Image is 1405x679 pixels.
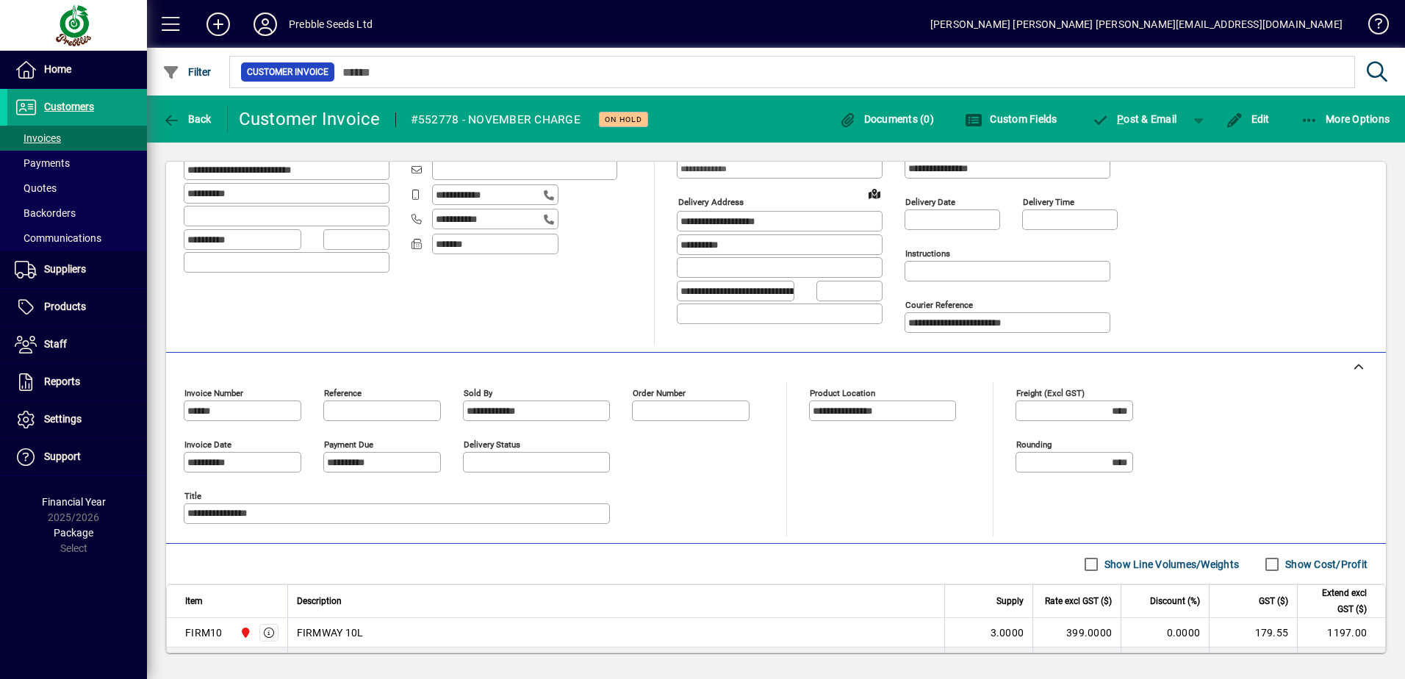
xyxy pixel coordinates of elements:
span: ost & Email [1092,113,1177,125]
div: [PERSON_NAME] [PERSON_NAME] [PERSON_NAME][EMAIL_ADDRESS][DOMAIN_NAME] [930,12,1343,36]
a: Suppliers [7,251,147,288]
span: On hold [605,115,642,124]
a: Products [7,289,147,326]
mat-label: Instructions [905,248,950,259]
mat-label: Title [184,491,201,501]
a: Reports [7,364,147,400]
mat-label: Sold by [464,388,492,398]
span: Staff [44,338,67,350]
span: Extend excl GST ($) [1307,585,1367,617]
span: Rate excl GST ($) [1045,593,1112,609]
a: Communications [7,226,147,251]
div: 399.0000 [1042,625,1112,640]
a: View on map [863,182,886,205]
mat-label: Product location [810,388,875,398]
td: 48.75 [1209,647,1297,677]
mat-label: Freight (excl GST) [1016,388,1085,398]
span: Financial Year [42,496,106,508]
span: Package [54,527,93,539]
span: Back [162,113,212,125]
span: 3.0000 [991,625,1024,640]
mat-label: Delivery time [1023,197,1074,207]
span: Item [185,593,203,609]
mat-label: Invoice date [184,439,231,450]
span: Supply [996,593,1024,609]
span: Edit [1226,113,1270,125]
span: Filter [162,66,212,78]
span: Reports [44,376,80,387]
span: More Options [1301,113,1390,125]
mat-label: Order number [633,388,686,398]
div: #552778 - NOVEMBER CHARGE [411,108,581,132]
span: Products [44,301,86,312]
span: Discount (%) [1150,593,1200,609]
span: Support [44,450,81,462]
a: Quotes [7,176,147,201]
span: Backorders [15,207,76,219]
span: PALMERSTON NORTH [236,625,253,641]
a: Payments [7,151,147,176]
a: Knowledge Base [1357,3,1387,51]
mat-label: Delivery status [464,439,520,450]
button: Custom Fields [961,106,1061,132]
span: FIRMWAY 10L [297,625,364,640]
label: Show Line Volumes/Weights [1102,557,1239,572]
a: Invoices [7,126,147,151]
button: More Options [1297,106,1394,132]
span: Custom Fields [965,113,1057,125]
div: Customer Invoice [239,107,381,131]
span: Payments [15,157,70,169]
span: GST ($) [1259,593,1288,609]
span: Customer Invoice [247,65,328,79]
mat-label: Courier Reference [905,300,973,310]
span: Description [297,593,342,609]
span: Documents (0) [838,113,934,125]
a: Settings [7,401,147,438]
span: Communications [15,232,101,244]
span: Settings [44,413,82,425]
mat-label: Delivery date [905,197,955,207]
td: 0.0000 [1121,647,1209,677]
a: Home [7,51,147,88]
button: Filter [159,59,215,85]
span: Customers [44,101,94,112]
span: Suppliers [44,263,86,275]
mat-label: Reference [324,388,362,398]
td: 1197.00 [1297,618,1385,647]
button: Profile [242,11,289,37]
app-page-header-button: Back [147,106,228,132]
button: Add [195,11,242,37]
a: Backorders [7,201,147,226]
mat-label: Invoice number [184,388,243,398]
span: P [1117,113,1124,125]
div: Prebble Seeds Ltd [289,12,373,36]
a: Staff [7,326,147,363]
mat-label: Rounding [1016,439,1052,450]
span: Quotes [15,182,57,194]
mat-label: Payment due [324,439,373,450]
span: Invoices [15,132,61,144]
td: 0.0000 [1121,618,1209,647]
span: Home [44,63,71,75]
label: Show Cost/Profit [1282,557,1368,572]
div: FIRM10 [185,625,223,640]
button: Post & Email [1085,106,1185,132]
td: 179.55 [1209,618,1297,647]
button: Documents (0) [835,106,938,132]
button: Back [159,106,215,132]
a: Support [7,439,147,475]
button: Edit [1222,106,1273,132]
td: 325.00 [1297,647,1385,677]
